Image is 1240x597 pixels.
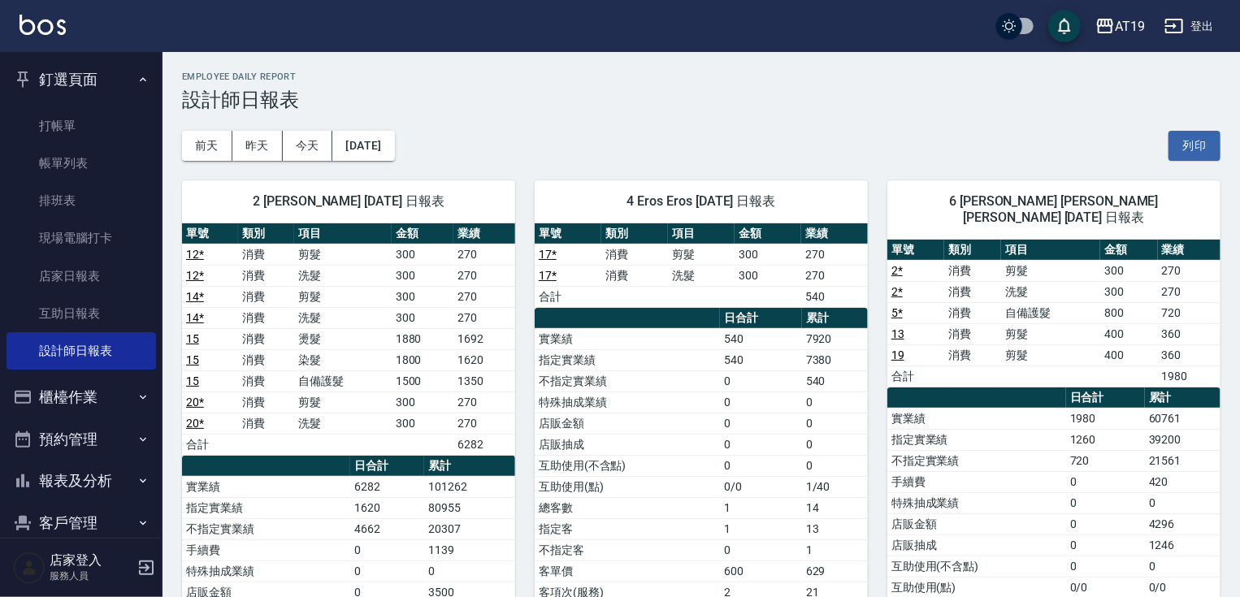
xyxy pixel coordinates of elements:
[294,392,392,413] td: 剪髮
[20,15,66,35] img: Logo
[424,456,515,477] th: 累計
[1115,16,1145,37] div: AT19
[453,328,515,349] td: 1692
[720,560,802,582] td: 600
[202,193,496,210] span: 2 [PERSON_NAME] [DATE] 日報表
[1100,302,1157,323] td: 800
[392,392,453,413] td: 300
[182,476,350,497] td: 實業績
[535,413,720,434] td: 店販金額
[1001,302,1100,323] td: 自備護髮
[944,260,1001,281] td: 消費
[453,434,515,455] td: 6282
[1066,408,1145,429] td: 1980
[294,244,392,265] td: 剪髮
[1001,323,1100,344] td: 剪髮
[535,497,720,518] td: 總客數
[944,323,1001,344] td: 消費
[182,560,350,582] td: 特殊抽成業績
[802,476,868,497] td: 1/40
[720,455,802,476] td: 0
[350,560,424,582] td: 0
[801,286,868,307] td: 540
[887,450,1066,471] td: 不指定實業績
[350,518,424,539] td: 4662
[907,193,1201,226] span: 6 [PERSON_NAME] [PERSON_NAME][PERSON_NAME] [DATE] 日報表
[182,497,350,518] td: 指定實業績
[1066,450,1145,471] td: 720
[1066,387,1145,409] th: 日合計
[1158,11,1220,41] button: 登出
[1100,260,1157,281] td: 300
[801,223,868,244] th: 業績
[424,497,515,518] td: 80955
[535,434,720,455] td: 店販抽成
[668,223,735,244] th: 項目
[1158,302,1221,323] td: 720
[601,223,668,244] th: 類別
[535,349,720,370] td: 指定實業績
[1158,344,1221,366] td: 360
[332,131,394,161] button: [DATE]
[350,456,424,477] th: 日合計
[7,295,156,332] a: 互助日報表
[887,408,1066,429] td: 實業績
[1100,344,1157,366] td: 400
[1158,366,1221,387] td: 1980
[801,244,868,265] td: 270
[392,286,453,307] td: 300
[1001,240,1100,261] th: 項目
[392,370,453,392] td: 1500
[1089,10,1151,43] button: AT19
[186,353,199,366] a: 15
[424,539,515,560] td: 1139
[735,265,801,286] td: 300
[7,376,156,418] button: 櫃檯作業
[294,223,392,244] th: 項目
[238,413,294,434] td: 消費
[238,265,294,286] td: 消費
[294,370,392,392] td: 自備護髮
[283,131,333,161] button: 今天
[801,265,868,286] td: 270
[1145,387,1220,409] th: 累計
[535,286,601,307] td: 合計
[887,513,1066,534] td: 店販金額
[453,286,515,307] td: 270
[1100,281,1157,302] td: 300
[535,223,868,308] table: a dense table
[238,307,294,328] td: 消費
[453,392,515,413] td: 270
[453,265,515,286] td: 270
[802,328,868,349] td: 7920
[182,71,1220,82] h2: Employee Daily Report
[453,244,515,265] td: 270
[50,569,132,583] p: 服務人員
[1001,344,1100,366] td: 剪髮
[238,392,294,413] td: 消費
[186,374,199,387] a: 15
[535,392,720,413] td: 特殊抽成業績
[392,349,453,370] td: 1800
[182,89,1220,111] h3: 設計師日報表
[1158,240,1221,261] th: 業績
[392,223,453,244] th: 金額
[7,107,156,145] a: 打帳單
[186,332,199,345] a: 15
[350,476,424,497] td: 6282
[720,539,802,560] td: 0
[1145,492,1220,513] td: 0
[535,560,720,582] td: 客單價
[887,471,1066,492] td: 手續費
[535,223,601,244] th: 單號
[601,244,668,265] td: 消費
[720,518,802,539] td: 1
[182,223,515,456] table: a dense table
[1066,513,1145,534] td: 0
[1145,471,1220,492] td: 420
[7,257,156,295] a: 店家日報表
[887,429,1066,450] td: 指定實業績
[7,332,156,370] a: 設計師日報表
[887,240,1220,387] table: a dense table
[13,552,46,584] img: Person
